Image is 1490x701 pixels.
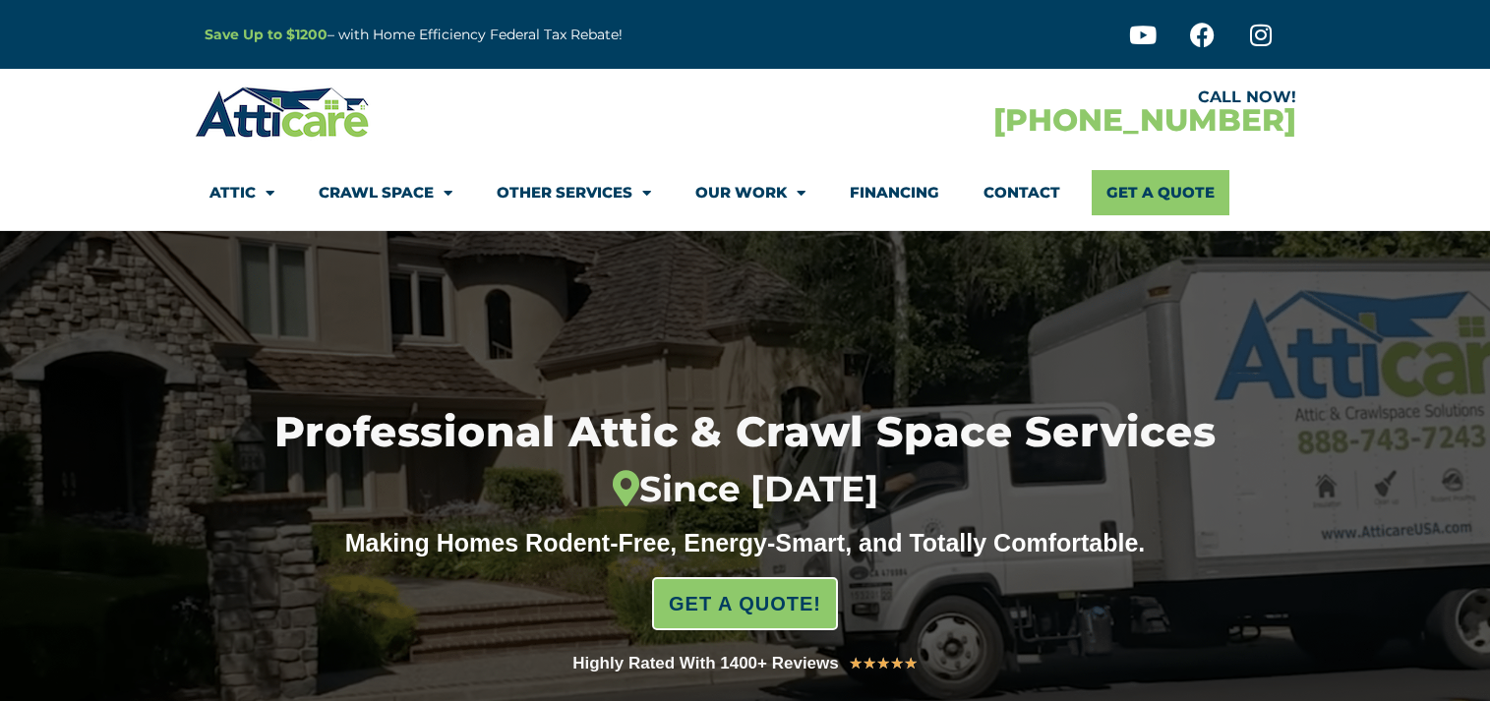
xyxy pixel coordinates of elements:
div: Making Homes Rodent-Free, Energy-Smart, and Totally Comfortable. [308,528,1183,557]
div: Since [DATE] [178,469,1313,511]
a: Financing [850,170,939,215]
a: Crawl Space [319,170,452,215]
i: ★ [904,651,918,676]
span: GET A QUOTE! [669,584,821,623]
a: Contact [983,170,1060,215]
h1: Professional Attic & Crawl Space Services [178,411,1313,510]
div: CALL NOW! [745,89,1296,105]
div: Highly Rated With 1400+ Reviews [572,650,839,677]
p: – with Home Efficiency Federal Tax Rebate! [205,24,842,46]
nav: Menu [209,170,1281,215]
i: ★ [876,651,890,676]
a: Our Work [695,170,805,215]
i: ★ [863,651,876,676]
a: Other Services [497,170,651,215]
a: Attic [209,170,274,215]
i: ★ [890,651,904,676]
a: Save Up to $1200 [205,26,328,43]
div: 5/5 [849,651,918,676]
a: GET A QUOTE! [652,577,838,630]
i: ★ [849,651,863,676]
a: Get A Quote [1092,170,1229,215]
